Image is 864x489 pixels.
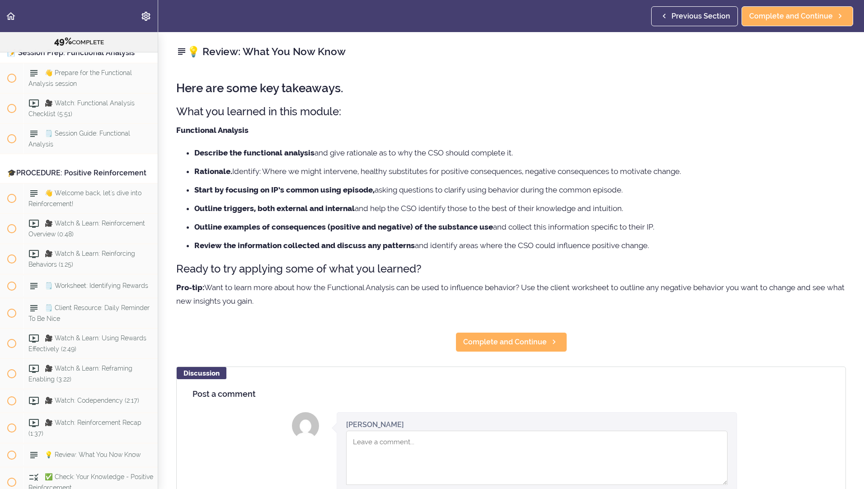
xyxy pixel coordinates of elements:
span: 🎥 Watch & Learn: Reinforcement Overview (0:48) [28,220,145,237]
h2: 💡 Review: What You Now Know [176,44,846,59]
a: Complete and Continue [742,6,853,26]
strong: Rationale. [194,167,232,176]
strong: Outline triggers, both external and internal [194,204,355,213]
a: Complete and Continue [455,332,567,352]
svg: Back to course curriculum [5,11,16,22]
span: 🎥 Watch & Learn: Using Rewards Effectively (2:49) [28,334,146,352]
div: [PERSON_NAME] [346,419,404,430]
h3: Ready to try applying some of what you learned? [176,261,846,276]
strong: Review the information collected and discuss any patterns [194,241,415,250]
strong: Describe the functional analysis [194,148,315,157]
img: Elisha [292,412,319,439]
li: asking questions to clarify using behavior during the common episode. [194,184,846,196]
p: Want to learn more about how the Functional Analysis can be used to influence behavior? Use the c... [176,281,846,308]
span: 🎥 Watch: Functional Analysis Checklist (5:51) [28,100,135,118]
span: 👋 Welcome back, let's dive into Reinforcement! [28,189,141,207]
strong: Outline examples of consequences (positive and negative) of the substance use [194,222,493,231]
li: and help the CSO identify those to the best of their knowledge and intuition. [194,202,846,214]
span: 🎥 Watch & Learn: Reinforcing Behaviors (1:25) [28,250,135,268]
h3: What you learned in this module: [176,104,846,119]
span: 💡 Review: What You Now Know [45,451,141,458]
span: 🎥 Watch & Learn: Reframing Enabling (3:22) [28,365,132,382]
li: Identify: Where we might intervene, healthy substitutes for positive consequences, negative conse... [194,165,846,177]
h4: Post a comment [193,390,830,399]
strong: Pro-tip: [176,283,204,292]
span: 🗒️ Worksheet: Identifying Rewards [45,282,148,289]
li: and give rationale as to why the CSO should complete it. [194,147,846,159]
strong: Functional Analysis [176,126,249,135]
span: Complete and Continue [749,11,833,22]
span: Previous Section [671,11,730,22]
svg: Settings Menu [141,11,151,22]
textarea: Comment box [346,431,728,485]
strong: Start by focusing on IP’s common using episode, [194,185,375,194]
li: and identify areas where the CSO could influence positive change. [194,240,846,251]
div: COMPLETE [11,36,146,47]
span: 👋 Prepare for the Functional Analysis session [28,70,132,87]
span: Complete and Continue [463,337,547,348]
h2: Here are some key takeaways. [176,82,846,95]
div: Discussion [177,367,226,379]
span: 🎥 Watch: Reinforcement Recap (1:37) [28,419,141,437]
a: Previous Section [651,6,738,26]
li: and collect this information specific to their IP. [194,221,846,233]
span: 49% [54,36,72,47]
span: 🗒️ Client Resource: Daily Reminder To Be Nice [28,304,150,322]
span: 🗒️ Session Guide: Functional Analysis [28,130,130,148]
span: 🎥 Watch: Codependency (2:17) [45,397,139,404]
